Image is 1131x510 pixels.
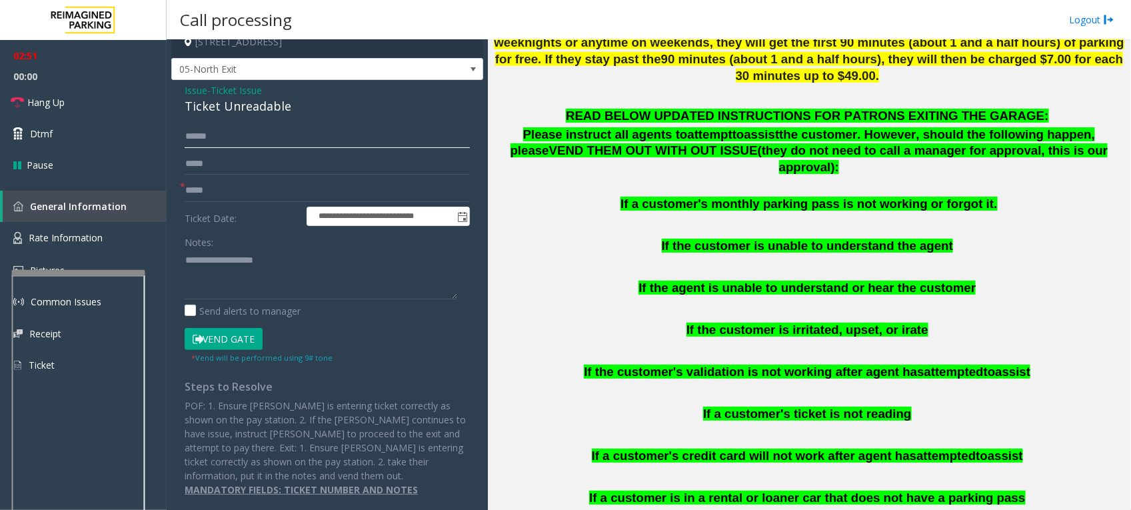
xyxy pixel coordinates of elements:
label: Ticket Date: [181,207,303,227]
span: 90 minutes (about 1 and a half hours) [661,52,882,66]
h4: [STREET_ADDRESS] [171,27,483,58]
span: If the agent is unable to understand or hear the customer [638,281,976,295]
a: General Information [3,191,167,222]
span: Toggle popup [455,207,469,226]
span: assist [988,449,1023,463]
span: 05-North Exit [172,59,421,80]
span: on weeknights or anytime on weekends, they will get the first 90 minutes (about 1 and a half hour... [494,19,1124,66]
span: attempted [924,365,984,379]
span: If a customer is in a rental or loaner car that does not have a parking pass [589,491,1025,505]
span: attempt [688,127,732,141]
span: If the customer's validation is not working after agent has [584,365,924,379]
span: Issue [185,83,207,97]
label: Send alerts to manager [185,304,301,318]
span: If a customer's ticket is not reading [703,407,911,421]
span: If the customer is irritated, upset, or irate [686,323,928,337]
img: 'icon' [13,232,22,244]
span: Pause [27,158,53,172]
span: - [207,84,262,97]
a: Logout [1069,13,1114,27]
span: If a customer's credit card will not work after agent has [592,449,917,463]
img: 'icon' [13,266,23,275]
span: to [984,365,996,379]
span: If the customer is unable to understand the agent [662,239,953,253]
span: Pictures [30,264,65,277]
span: assist [744,127,780,141]
small: Vend will be performed using 9# tone [191,353,333,363]
span: VEND THEM OUT WITH OUT ISSUE [549,143,758,157]
h3: Call processing [173,3,299,36]
p: POF: 1. Ensure [PERSON_NAME] is entering ticket correctly as shown on the pay station. 2. If the ... [185,399,470,483]
span: Ticket Issue [211,83,262,97]
button: Vend Gate [185,328,263,351]
span: take their information, put it in the notes and vend them out. [185,455,429,482]
span: Please instruct all agents to [523,127,688,141]
span: If a customer's monthly parking pass is not working or forgot it. [620,197,997,211]
div: Ticket Unreadable [185,97,470,115]
span: General Information [30,200,127,213]
u: MANDATORY FIELDS: TICKET NUMBER AND NOTES [185,483,418,496]
span: Rate Information [29,231,103,244]
img: logout [1104,13,1114,27]
span: the customer. However, should the following happen, please [511,127,1096,158]
span: READ BELOW UPDATED INSTRUCTIONS FOR PATRONS EXITING THE GARAGE: [566,109,1049,123]
span: attempted [916,449,976,463]
span: to [732,127,744,141]
span: Hang Up [27,95,65,109]
label: Notes: [185,231,213,249]
span: (they do not need to call a manager for approval, this is our approval): [758,143,1108,174]
span: , they will then be charged $7.00 for each 30 minutes up to $49.00. [736,52,1124,83]
h4: Steps to Resolve [185,381,470,393]
span: Dtmf [30,127,53,141]
img: 'icon' [13,201,23,211]
span: assist [996,365,1031,379]
span: to [976,449,988,463]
